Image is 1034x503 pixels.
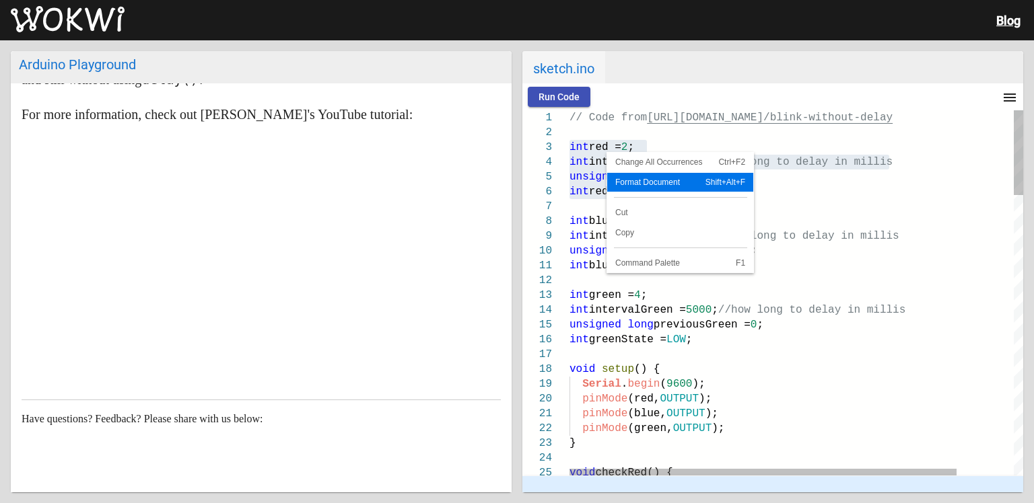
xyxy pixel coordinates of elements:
[589,230,679,242] span: intervalBlue =
[522,51,605,83] span: sketch.ino
[712,304,718,316] span: ;
[522,184,552,199] div: 6
[666,378,692,390] span: 9600
[691,178,754,186] span: Shift+Alt+F
[522,229,552,243] div: 9
[647,112,763,124] span: [URL][DOMAIN_NAME]
[589,215,628,227] span: blue =
[1002,89,1018,106] mat-icon: menu
[19,56,504,73] div: Arduino Playground
[686,334,693,346] span: ;
[621,378,628,390] span: .
[522,169,552,184] div: 5
[654,319,751,331] span: previousGreen =
[522,258,552,273] div: 11
[528,87,590,107] button: Run Code
[607,259,701,267] span: Command Palette
[570,156,589,168] span: int
[607,208,753,217] span: Cut
[607,158,710,166] span: Change All Occurrences
[705,156,893,168] span: //how long to delay in millis
[582,378,621,390] span: Serial
[522,332,552,347] div: 16
[522,391,552,406] div: 20
[627,408,666,420] span: (blue,
[570,304,589,316] span: int
[522,436,552,451] div: 23
[141,71,198,87] code: delay()
[692,378,705,390] span: );
[595,467,673,479] span: checkRed() {
[522,155,552,169] div: 4
[627,393,660,405] span: (red,
[522,110,552,125] div: 1
[589,186,654,198] span: redState =
[582,408,627,420] span: pinMode
[522,421,552,436] div: 22
[11,6,125,33] img: Wokwi
[522,303,552,317] div: 14
[666,408,705,420] span: OUTPUT
[627,319,653,331] span: long
[522,451,552,465] div: 24
[582,422,627,434] span: pinMode
[582,393,627,405] span: pinMode
[570,215,589,227] span: int
[522,362,552,377] div: 18
[22,413,263,424] span: Have questions? Feedback? Please share with us below:
[522,214,552,229] div: 8
[699,393,712,405] span: );
[539,91,580,102] span: Run Code
[570,141,589,153] span: int
[570,260,589,272] span: int
[589,334,666,346] span: greenState =
[627,141,634,153] span: ;
[522,273,552,288] div: 12
[522,243,552,258] div: 10
[621,141,628,153] span: 2
[718,304,905,316] span: //how long to delay in millis
[570,112,647,124] span: // Code from
[522,199,552,214] div: 7
[751,319,757,331] span: 0
[589,304,686,316] span: intervalGreen =
[522,317,552,332] div: 15
[666,334,686,346] span: LOW
[570,334,589,346] span: int
[607,178,691,186] span: Format Document
[570,171,621,183] span: unsigned
[712,422,724,434] span: );
[634,289,641,301] span: 4
[757,319,763,331] span: ;
[627,422,673,434] span: (green,
[673,422,712,434] span: OUTPUT
[996,13,1021,28] a: Blog
[763,112,893,124] span: /blink-without-delay
[522,377,552,391] div: 19
[522,140,552,155] div: 3
[522,465,552,480] div: 25
[705,408,718,420] span: );
[660,393,699,405] span: OUTPUT
[570,245,621,257] span: unsigned
[607,229,753,237] span: Copy
[686,304,712,316] span: 5000
[701,259,753,267] span: F1
[660,378,666,390] span: (
[570,437,576,449] span: }
[589,260,660,272] span: blueState =
[570,289,589,301] span: int
[570,186,589,198] span: int
[634,363,660,375] span: () {
[522,125,552,140] div: 2
[641,289,648,301] span: ;
[589,156,673,168] span: intervalRed =
[710,158,753,166] span: Ctrl+F2
[602,363,634,375] span: setup
[589,141,621,153] span: red =
[712,230,899,242] span: //how long to delay in millis
[570,319,621,331] span: unsigned
[22,104,501,125] p: For more information, check out [PERSON_NAME]'s YouTube tutorial:
[522,406,552,421] div: 21
[522,347,552,362] div: 17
